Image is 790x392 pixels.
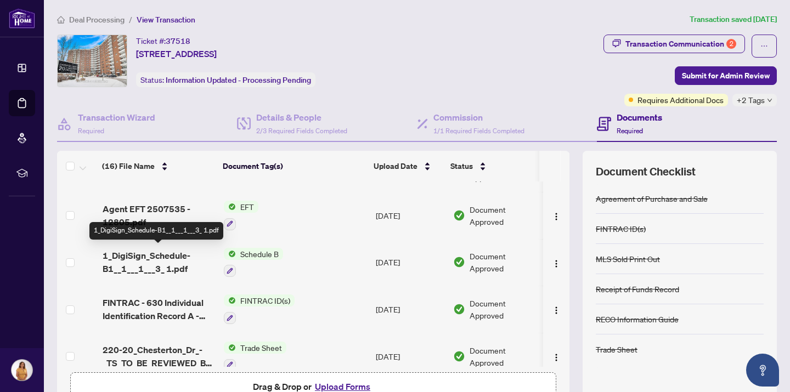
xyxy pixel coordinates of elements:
span: Document Approved [470,203,538,228]
li: / [129,13,132,26]
td: [DATE] [371,286,449,333]
button: Status IconEFT [224,201,258,230]
img: logo [9,8,35,29]
th: Upload Date [369,151,446,181]
img: Status Icon [224,201,236,213]
div: Agreement of Purchase and Sale [596,192,708,204]
img: IMG-X12097398_1.jpg [58,35,127,87]
img: Profile Icon [12,360,32,380]
button: Status IconFINTRAC ID(s) [224,294,295,324]
button: Logo [548,207,565,224]
span: Upload Date [374,160,417,172]
div: Status: [136,72,315,87]
span: 37518 [166,36,190,46]
img: Logo [552,353,561,362]
span: Status [450,160,473,172]
div: Trade Sheet [596,343,637,355]
span: Deal Processing [69,15,125,25]
img: Document Status [453,350,465,362]
div: 2 [726,39,736,49]
button: Submit for Admin Review [675,66,777,85]
span: 1_DigiSign_Schedule-B1__1___1___3_ 1.pdf [103,249,216,275]
span: 2/3 Required Fields Completed [256,127,347,135]
span: FINTRAC ID(s) [236,294,295,306]
th: Document Tag(s) [218,151,369,181]
img: Status Icon [224,294,236,306]
button: Transaction Communication2 [603,35,745,53]
span: Document Approved [470,250,538,274]
span: Trade Sheet [236,342,286,354]
button: Status IconSchedule B [224,248,283,277]
span: home [57,16,65,24]
span: Required [617,127,643,135]
img: Status Icon [224,342,236,354]
td: [DATE] [371,192,449,239]
th: Status [446,151,539,181]
button: Open asap [746,354,779,387]
h4: Documents [617,111,662,124]
img: Logo [552,212,561,221]
td: [DATE] [371,333,449,380]
button: Status IconTrade Sheet [224,342,286,371]
button: Logo [548,348,565,365]
button: Logo [548,300,565,318]
span: EFT [236,201,258,213]
span: Requires Additional Docs [637,94,724,106]
span: Document Approved [470,297,538,321]
span: Information Updated - Processing Pending [166,75,311,85]
span: +2 Tags [737,94,765,106]
span: Agent EFT 2507535 - 12805.pdf [103,202,216,229]
span: Schedule B [236,248,283,260]
div: FINTRAC ID(s) [596,223,646,235]
span: Document Checklist [596,164,696,179]
th: (16) File Name [98,151,218,181]
button: Logo [548,253,565,271]
span: 1/1 Required Fields Completed [433,127,524,135]
span: View Transaction [137,15,195,25]
span: 220-20_Chesterton_Dr_-_TS_TO_BE_REVIEWED_BY_MYRIAM.pdf [103,343,216,370]
span: ellipsis [760,42,768,50]
div: MLS Sold Print Out [596,253,660,265]
span: FINTRAC - 630 Individual Identification Record A - PropTx-OREA_[DATE] 13_06_43.pdf [103,296,216,322]
div: RECO Information Guide [596,313,679,325]
img: Logo [552,306,561,315]
img: Document Status [453,209,465,221]
div: Receipt of Funds Record [596,283,679,295]
span: Document Approved [470,344,538,368]
h4: Transaction Wizard [78,111,155,124]
div: Transaction Communication [625,35,736,53]
div: 1_DigiSign_Schedule-B1__1___1___3_ 1.pdf [89,222,223,240]
img: Document Status [453,303,465,315]
td: [DATE] [371,239,449,286]
img: Document Status [453,256,465,268]
span: Submit for Admin Review [682,67,770,84]
span: [STREET_ADDRESS] [136,47,217,60]
span: (16) File Name [102,160,155,172]
div: Ticket #: [136,35,190,47]
h4: Commission [433,111,524,124]
img: Status Icon [224,248,236,260]
span: down [767,98,772,103]
h4: Details & People [256,111,347,124]
article: Transaction saved [DATE] [690,13,777,26]
img: Logo [552,259,561,268]
span: Required [78,127,104,135]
